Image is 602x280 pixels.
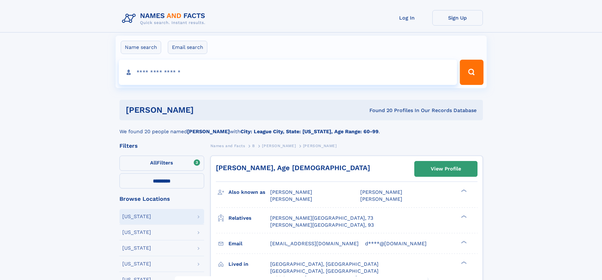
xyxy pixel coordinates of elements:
a: Log In [382,10,432,26]
div: Browse Locations [119,196,204,202]
a: View Profile [415,161,477,176]
label: Email search [168,41,207,54]
span: B [252,144,255,148]
img: Logo Names and Facts [119,10,210,27]
div: We found 20 people named with . [119,120,483,135]
a: Names and Facts [210,142,245,150]
label: Filters [119,156,204,171]
span: [PERSON_NAME] [303,144,337,148]
div: ❯ [459,189,467,193]
b: [PERSON_NAME] [187,128,230,134]
a: [PERSON_NAME][GEOGRAPHIC_DATA], 93 [270,222,374,229]
span: [PERSON_NAME] [270,189,312,195]
a: [PERSON_NAME][GEOGRAPHIC_DATA], 73 [270,215,373,222]
h3: Also known as [228,187,270,198]
div: ❯ [459,260,467,265]
a: [PERSON_NAME], Age [DEMOGRAPHIC_DATA] [216,164,370,172]
span: [PERSON_NAME] [360,196,402,202]
span: All [150,160,157,166]
h1: [PERSON_NAME] [126,106,282,114]
div: ❯ [459,240,467,244]
h3: Lived in [228,259,270,270]
h3: Email [228,238,270,249]
div: Filters [119,143,204,149]
div: Found 20 Profiles In Our Records Database [282,107,477,114]
h3: Relatives [228,213,270,223]
label: Name search [121,41,161,54]
div: [US_STATE] [122,214,151,219]
div: ❯ [459,214,467,218]
div: [US_STATE] [122,230,151,235]
a: B [252,142,255,150]
span: [GEOGRAPHIC_DATA], [GEOGRAPHIC_DATA] [270,268,379,274]
a: Sign Up [432,10,483,26]
b: City: League City, State: [US_STATE], Age Range: 60-99 [240,128,379,134]
div: [US_STATE] [122,261,151,266]
div: View Profile [431,162,461,176]
div: [US_STATE] [122,246,151,251]
a: [PERSON_NAME] [262,142,296,150]
input: search input [119,60,457,85]
span: [GEOGRAPHIC_DATA], [GEOGRAPHIC_DATA] [270,261,379,267]
span: [PERSON_NAME] [270,196,312,202]
button: Search Button [460,60,483,85]
span: [PERSON_NAME] [360,189,402,195]
span: [PERSON_NAME] [262,144,296,148]
span: [EMAIL_ADDRESS][DOMAIN_NAME] [270,241,359,247]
